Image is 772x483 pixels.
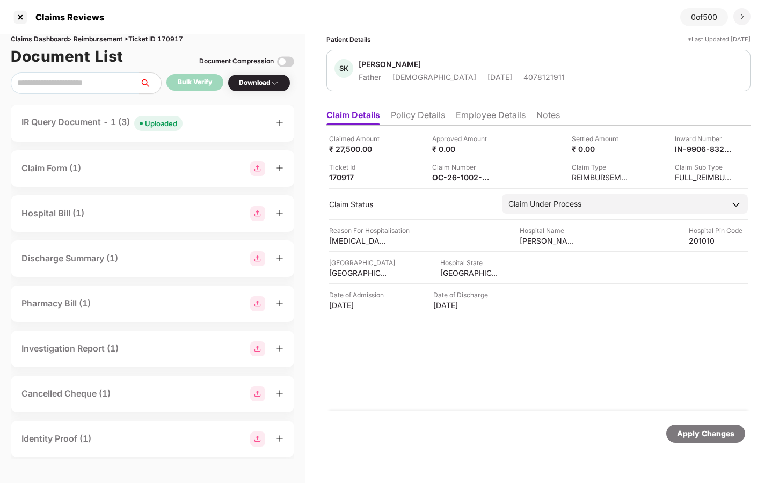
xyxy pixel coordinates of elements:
div: [GEOGRAPHIC_DATA] [329,268,388,278]
div: Settled Amount [572,134,631,144]
img: svg+xml;base64,PHN2ZyBpZD0iRHJvcGRvd24tMzJ4MzIiIHhtbG5zPSJodHRwOi8vd3d3LnczLm9yZy8yMDAwL3N2ZyIgd2... [271,79,279,87]
div: IN-9906-8320145 [675,144,734,154]
div: Bulk Verify [178,77,212,87]
img: svg+xml;base64,PHN2ZyBpZD0iR3JvdXBfMjg4MTMiIGRhdGEtbmFtZT0iR3JvdXAgMjg4MTMiIHhtbG5zPSJodHRwOi8vd3... [250,431,265,447]
div: Claim Sub Type [675,162,734,172]
img: svg+xml;base64,PHN2ZyBpZD0iVG9nZ2xlLTMyeDMyIiB4bWxucz0iaHR0cDovL3d3dy53My5vcmcvMjAwMC9zdmciIHdpZH... [277,53,294,70]
div: [GEOGRAPHIC_DATA] [440,268,499,278]
span: plus [276,345,283,352]
img: downArrowIcon [731,199,741,210]
div: 0 of 500 [680,8,728,26]
div: Uploaded [145,118,177,129]
li: Employee Details [456,109,526,125]
img: svg+xml;base64,PHN2ZyBpZD0iR3JvdXBfMjg4MTMiIGRhdGEtbmFtZT0iR3JvdXAgMjg4MTMiIHhtbG5zPSJodHRwOi8vd3... [250,296,265,311]
span: plus [276,254,283,262]
span: plus [276,435,283,442]
div: [DEMOGRAPHIC_DATA] [392,72,476,82]
div: Inward Number [675,134,734,144]
div: ₹ 0.00 [572,144,631,154]
div: Hospital Name [520,225,579,236]
div: [DATE] [487,72,512,82]
li: Claim Details [326,109,380,125]
div: 170917 [329,172,388,182]
div: ₹ 0.00 [432,144,491,154]
div: Discharge Summary (1) [21,252,118,265]
div: [MEDICAL_DATA] [329,236,388,246]
li: Notes [536,109,560,125]
div: [DATE] [329,300,388,310]
div: Claims Dashboard > Reimbursement > Ticket ID 170917 [11,34,294,45]
div: OC-26-1002-8403-00434875 [432,172,491,182]
span: plus [276,390,283,397]
span: plus [276,299,283,307]
div: Hospital Pin Code [689,225,748,236]
div: IR Query Document - 1 (3) [21,115,183,131]
img: svg+xml;base64,PHN2ZyBpZD0iRHJvcGRvd24tMzJ4MzIiIHhtbG5zPSJodHRwOi8vd3d3LnczLm9yZy8yMDAwL3N2ZyIgd2... [738,12,746,21]
button: search [139,72,162,94]
div: SK [334,59,353,78]
img: svg+xml;base64,PHN2ZyBpZD0iR3JvdXBfMjg4MTMiIGRhdGEtbmFtZT0iR3JvdXAgMjg4MTMiIHhtbG5zPSJodHRwOi8vd3... [250,341,265,356]
div: REIMBURSEMENT [572,172,631,182]
div: Claimed Amount [329,134,388,144]
div: Reason For Hospitalisation [329,225,410,236]
div: Download [239,78,279,88]
div: Claim Under Process [508,198,581,210]
div: Claim Type [572,162,631,172]
div: Approved Amount [432,134,491,144]
div: Hospital Bill (1) [21,207,84,220]
div: ₹ 27,500.00 [329,144,388,154]
div: Identity Proof (1) [21,432,91,445]
div: Claim Number [432,162,491,172]
div: Claims Reviews [29,12,104,23]
span: plus [276,164,283,172]
div: 201010 [689,236,748,246]
div: Claim Status [329,199,491,209]
div: Father [359,72,381,82]
img: svg+xml;base64,PHN2ZyBpZD0iR3JvdXBfMjg4MTMiIGRhdGEtbmFtZT0iR3JvdXAgMjg4MTMiIHhtbG5zPSJodHRwOi8vd3... [250,251,265,266]
div: Document Compression [199,56,274,67]
li: Policy Details [391,109,445,125]
div: Cancelled Cheque (1) [21,387,111,400]
span: plus [276,209,283,217]
div: [PERSON_NAME] [359,59,421,69]
div: Hospital State [440,258,499,268]
h1: Document List [11,45,123,68]
img: svg+xml;base64,PHN2ZyBpZD0iR3JvdXBfMjg4MTMiIGRhdGEtbmFtZT0iR3JvdXAgMjg4MTMiIHhtbG5zPSJodHRwOi8vd3... [250,161,265,176]
div: 4078121911 [523,72,565,82]
div: [PERSON_NAME][GEOGRAPHIC_DATA] [520,236,579,246]
div: FULL_REIMBURSEMENT [675,172,734,182]
div: Date of Admission [329,290,388,300]
div: *Last Updated [DATE] [688,34,751,45]
div: Apply Changes [677,428,734,440]
div: Ticket Id [329,162,388,172]
div: Investigation Report (1) [21,342,119,355]
img: svg+xml;base64,PHN2ZyBpZD0iR3JvdXBfMjg4MTMiIGRhdGEtbmFtZT0iR3JvdXAgMjg4MTMiIHhtbG5zPSJodHRwOi8vd3... [250,206,265,221]
div: Claim Form (1) [21,162,81,175]
div: [GEOGRAPHIC_DATA] [329,258,395,268]
span: search [139,79,161,87]
div: Patient Details [326,34,371,45]
div: Pharmacy Bill (1) [21,297,91,310]
div: [DATE] [433,300,492,310]
span: plus [276,119,283,127]
img: svg+xml;base64,PHN2ZyBpZD0iR3JvdXBfMjg4MTMiIGRhdGEtbmFtZT0iR3JvdXAgMjg4MTMiIHhtbG5zPSJodHRwOi8vd3... [250,386,265,401]
div: Date of Discharge [433,290,492,300]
